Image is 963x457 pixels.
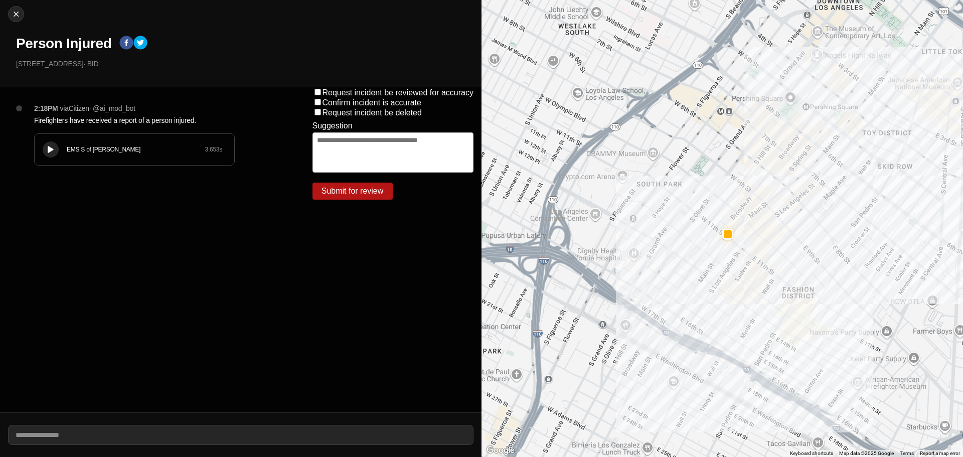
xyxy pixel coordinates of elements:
h1: Person Injured [16,35,111,53]
button: twitter [133,36,147,52]
button: cancel [8,6,24,22]
button: facebook [119,36,133,52]
img: Google [484,444,517,457]
p: Firefighters have received a report of a person injured. [34,115,272,125]
label: Suggestion [312,121,353,130]
img: cancel [11,9,21,19]
p: via Citizen · @ ai_mod_bot [60,103,135,113]
button: Keyboard shortcuts [790,450,833,457]
label: Request incident be deleted [323,108,422,117]
label: Request incident be reviewed for accuracy [323,88,474,97]
p: 2:18PM [34,103,58,113]
div: EMS S of [PERSON_NAME] [67,145,205,154]
a: Terms (opens in new tab) [900,450,914,456]
span: Map data ©2025 Google [839,450,894,456]
div: 3.653 s [205,145,222,154]
a: Open this area in Google Maps (opens a new window) [484,444,517,457]
label: Confirm incident is accurate [323,98,421,107]
a: Report a map error [920,450,960,456]
p: [STREET_ADDRESS] · BID [16,59,473,69]
button: Submit for review [312,183,393,200]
